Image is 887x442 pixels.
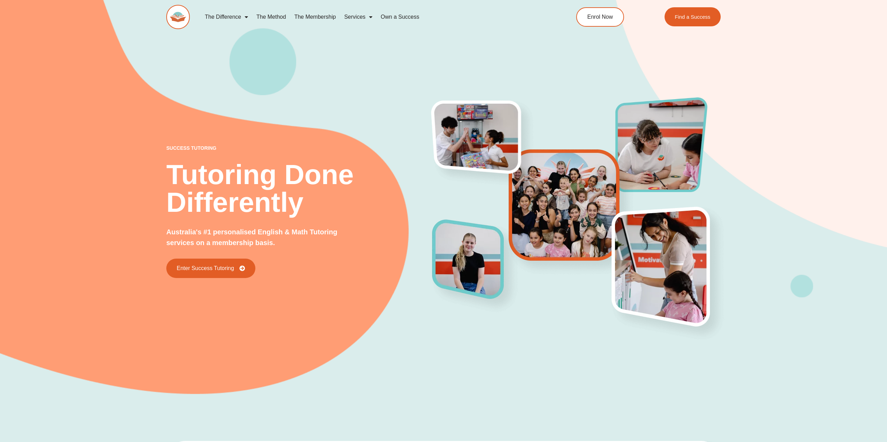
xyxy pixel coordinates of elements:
a: The Method [252,9,290,25]
a: Enrol Now [576,7,624,27]
nav: Menu [201,9,544,25]
span: Enrol Now [587,14,613,20]
a: The Membership [290,9,340,25]
a: Services [340,9,376,25]
a: Find a Success [664,7,721,26]
span: Find a Success [675,14,710,19]
a: Enter Success Tutoring [166,259,255,278]
h2: Tutoring Done Differently [166,161,432,216]
a: The Difference [201,9,252,25]
a: Own a Success [377,9,423,25]
span: Enter Success Tutoring [177,266,234,271]
p: Australia's #1 personalised English & Math Tutoring services on a membership basis. [166,227,361,248]
p: success tutoring [166,146,432,150]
